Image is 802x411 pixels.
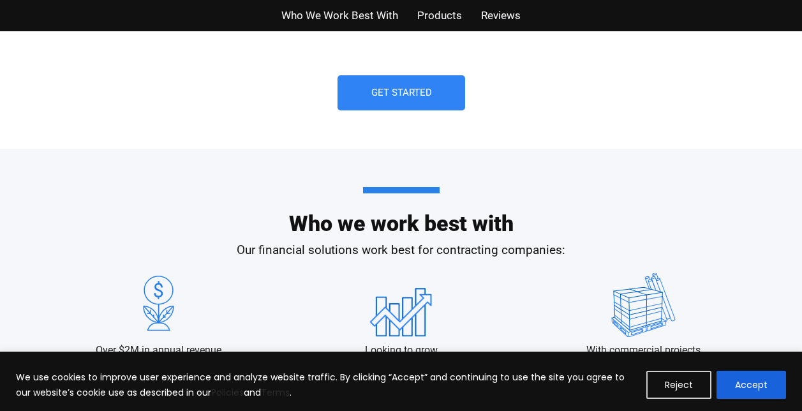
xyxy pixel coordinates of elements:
[481,6,521,25] a: Reviews
[38,187,765,234] h2: Who we work best with
[371,88,431,98] span: Get Started
[417,6,462,25] a: Products
[646,371,711,399] button: Reject
[96,343,221,357] p: Over $2M in annual revenue
[211,386,244,399] a: Policies
[586,343,701,357] p: With commercial projects
[338,75,465,110] a: Get Started
[38,241,765,260] p: Our financial solutions work best for contracting companies:
[281,6,398,25] a: Who We Work Best With
[717,371,786,399] button: Accept
[16,370,637,400] p: We use cookies to improve user experience and analyze website traffic. By clicking “Accept” and c...
[365,343,438,357] p: Looking to grow
[261,386,290,399] a: Terms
